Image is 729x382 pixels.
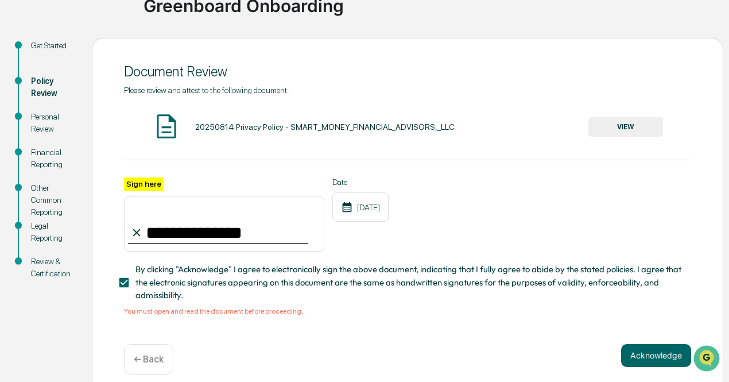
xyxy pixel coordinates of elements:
span: Attestations [95,144,142,156]
div: 🗄️ [83,145,92,155]
span: By clicking "Acknowledge" I agree to electronically sign the above document, indicating that I fu... [135,263,682,302]
div: Legal Reporting [31,220,73,244]
button: VIEW [588,117,663,137]
div: We're available if you need us! [39,99,145,108]
label: Date [332,178,389,187]
div: Start new chat [39,87,188,99]
img: 1746055101610-c473b297-6a78-478c-a979-82029cc54cd1 [11,87,32,108]
div: Other Common Reporting [31,182,73,218]
a: 🗄️Attestations [79,140,147,160]
p: ← Back [134,354,164,365]
span: Please review and attest to the following document. [124,86,289,95]
div: 20250814 Privacy Policy - SMART_MONEY_FINANCIAL_ADVISORS,_LLC [195,122,455,132]
div: Personal Review [31,111,73,135]
div: Policy Review [31,75,73,99]
p: How can we help? [11,24,209,42]
div: Review & Certification [31,256,73,280]
span: Pylon [114,194,139,203]
div: Financial Reporting [31,146,73,171]
div: Get Started [31,40,73,52]
span: Data Lookup [23,166,72,178]
div: 🖐️ [11,145,21,155]
a: 🔎Data Lookup [7,161,77,182]
a: Powered byPylon [81,194,139,203]
span: Preclearance [23,144,74,156]
button: Start new chat [195,91,209,105]
iframe: Open customer support [692,344,723,375]
div: Document Review [124,63,691,80]
img: Document Icon [152,112,181,141]
div: You must open and read the document before proceeding. [124,307,691,315]
div: 🔎 [11,167,21,176]
button: Acknowledge [621,344,691,367]
a: 🖐️Preclearance [7,140,79,160]
div: [DATE] [332,192,389,222]
label: Sign here [124,178,163,191]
